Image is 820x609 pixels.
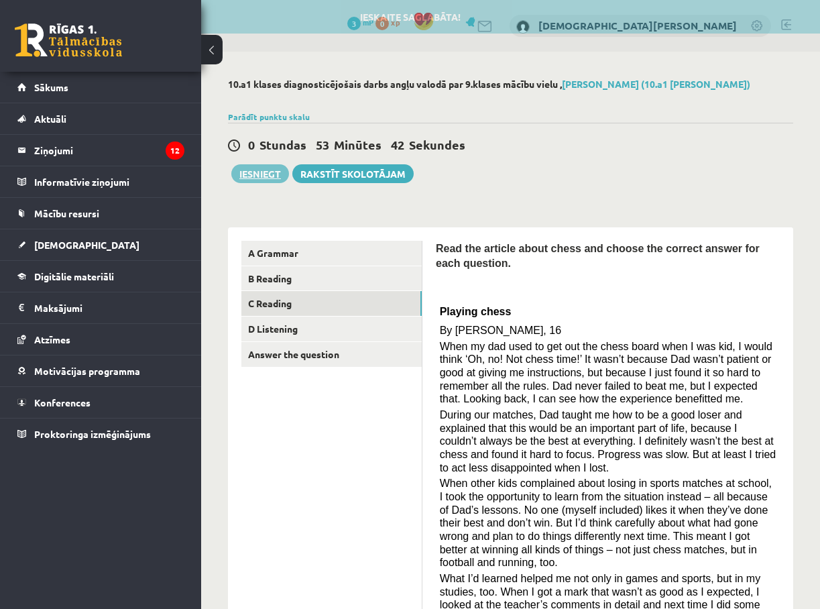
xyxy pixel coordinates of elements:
[228,111,310,122] a: Parādīt punktu skalu
[562,78,750,90] a: [PERSON_NAME] (10.a1 [PERSON_NAME])
[292,164,414,183] a: Rakstīt skolotājam
[440,478,772,568] span: When other kids complained about losing in sports matches at school, I took the opportunity to le...
[17,387,184,418] a: Konferences
[34,396,91,408] span: Konferences
[17,72,184,103] a: Sākums
[34,135,184,166] legend: Ziņojumi
[436,243,760,269] span: Read the article about chess and choose the correct answer for each question.
[17,324,184,355] a: Atzīmes
[440,341,772,405] span: When my dad used to get out the chess board when I was kid, I would think ‘Oh, no! Not chess time...
[409,137,465,152] span: Sekundes
[440,306,512,317] span: Playing chess
[440,409,776,474] span: During our matches, Dad taught me how to be a good loser and explained that this would be an impo...
[34,81,68,93] span: Sākums
[34,166,184,197] legend: Informatīvie ziņojumi
[17,103,184,134] a: Aktuāli
[241,291,422,316] a: C Reading
[391,137,404,152] span: 42
[17,355,184,386] a: Motivācijas programma
[17,166,184,197] a: Informatīvie ziņojumi
[17,261,184,292] a: Digitālie materiāli
[17,292,184,323] a: Maksājumi
[34,113,66,125] span: Aktuāli
[316,137,329,152] span: 53
[241,342,422,367] a: Answer the question
[231,164,289,183] button: Iesniegt
[17,198,184,229] a: Mācību resursi
[17,419,184,449] a: Proktoringa izmēģinājums
[17,229,184,260] a: [DEMOGRAPHIC_DATA]
[241,241,422,266] a: A Grammar
[34,333,70,345] span: Atzīmes
[34,239,139,251] span: [DEMOGRAPHIC_DATA]
[241,317,422,341] a: D Listening
[228,78,793,90] h2: 10.a1 klases diagnosticējošais darbs angļu valodā par 9.klases mācību vielu ,
[34,365,140,377] span: Motivācijas programma
[34,428,151,440] span: Proktoringa izmēģinājums
[34,270,114,282] span: Digitālie materiāli
[241,266,422,291] a: B Reading
[334,137,382,152] span: Minūtes
[34,207,99,219] span: Mācību resursi
[440,325,561,336] span: By [PERSON_NAME], 16
[17,135,184,166] a: Ziņojumi12
[259,137,306,152] span: Stundas
[15,23,122,57] a: Rīgas 1. Tālmācības vidusskola
[248,137,255,152] span: 0
[34,292,184,323] legend: Maksājumi
[166,142,184,160] i: 12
